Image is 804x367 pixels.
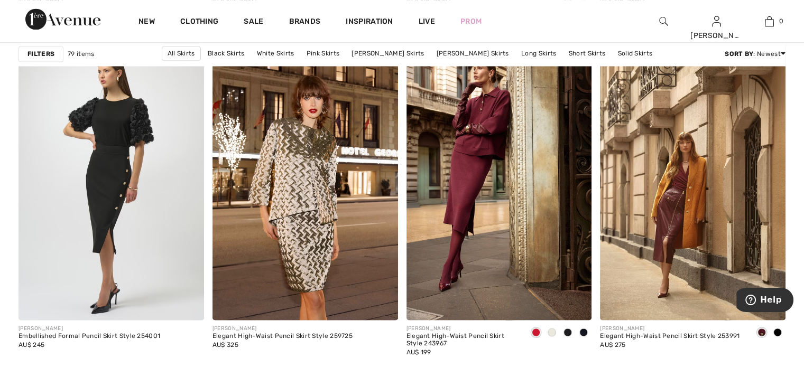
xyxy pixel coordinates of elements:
div: Merlot [528,324,544,342]
a: Prom [460,16,482,27]
a: Pink Skirts [301,47,345,61]
div: [PERSON_NAME] [600,324,740,332]
a: White Skirts [252,47,300,61]
div: Winter White [544,324,560,342]
a: Live [419,16,435,27]
a: Long Skirts [516,47,561,61]
a: Brands [289,17,321,28]
div: Black [770,324,785,342]
img: Elegant High-Waist Pencil Skirt Style 243967. Black [406,42,592,320]
div: Elegant High-Waist Pencil Skirt Style 259725 [212,332,353,340]
iframe: Opens a widget where you can find more information [736,288,793,314]
span: AU$ 245 [19,341,44,348]
img: search the website [659,15,668,27]
div: Midnight Blue [576,324,592,342]
div: [PERSON_NAME] [19,324,160,332]
div: : Newest [725,50,785,59]
a: Clothing [180,17,218,28]
a: New [138,17,155,28]
span: 0 [779,16,783,26]
img: Elegant High-Waist Pencil Skirt Style 253991. Black [600,42,785,320]
img: My Info [712,15,721,27]
strong: Sort By [725,51,753,58]
img: My Bag [765,15,774,27]
strong: Filters [27,50,54,59]
span: 79 items [68,50,94,59]
div: Elegant High-Waist Pencil Skirt Style 243967 [406,332,520,347]
div: [PERSON_NAME] [406,324,520,332]
div: [PERSON_NAME] [690,30,742,41]
a: Sale [244,17,263,28]
span: AU$ 275 [600,341,625,348]
a: [PERSON_NAME] Skirts [346,47,429,61]
a: All Skirts [162,46,201,61]
div: Elegant High-Waist Pencil Skirt Style 253991 [600,332,740,340]
a: Black Skirts [202,47,250,61]
img: 1ère Avenue [25,8,100,30]
img: Embellished Formal Pencil Skirt Style 254001. Black [19,42,204,320]
img: Elegant High-Waist Pencil Skirt Style 259725. Antique gold [212,42,398,320]
a: Short Skirts [563,47,611,61]
div: Embellished Formal Pencil Skirt Style 254001 [19,332,160,340]
span: Inspiration [346,17,393,28]
span: AU$ 325 [212,341,238,348]
a: [PERSON_NAME] Skirts [431,47,514,61]
span: AU$ 199 [406,348,431,355]
a: Sign In [712,16,721,26]
a: 0 [743,15,795,27]
div: Black [560,324,576,342]
div: [PERSON_NAME] [212,324,353,332]
div: Merlot [754,324,770,342]
a: Solid Skirts [613,47,658,61]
